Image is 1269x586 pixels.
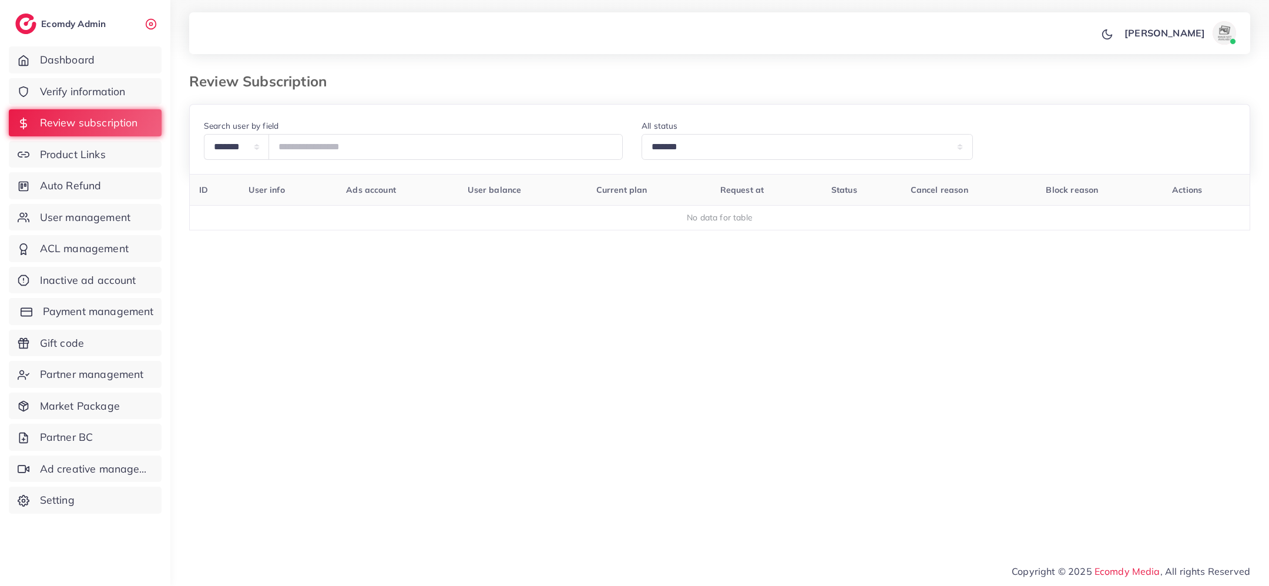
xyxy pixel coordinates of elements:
[1213,21,1236,45] img: avatar
[204,120,278,132] label: Search user by field
[40,147,106,162] span: Product Links
[9,487,162,514] a: Setting
[40,336,84,351] span: Gift code
[40,210,130,225] span: User management
[40,84,126,99] span: Verify information
[43,304,154,319] span: Payment management
[40,430,93,445] span: Partner BC
[9,393,162,420] a: Market Package
[40,115,138,130] span: Review subscription
[9,298,162,325] a: Payment management
[40,52,95,68] span: Dashboard
[40,178,102,193] span: Auto Refund
[41,18,109,29] h2: Ecomdy Admin
[40,461,153,477] span: Ad creative management
[720,185,764,195] span: Request at
[831,185,857,195] span: Status
[9,78,162,105] a: Verify information
[189,73,336,90] h3: Review Subscription
[9,267,162,294] a: Inactive ad account
[9,204,162,231] a: User management
[40,399,120,414] span: Market Package
[1124,26,1205,40] p: [PERSON_NAME]
[468,185,521,195] span: User balance
[1095,565,1160,577] a: Ecomdy Media
[1172,185,1202,195] span: Actions
[9,46,162,73] a: Dashboard
[40,273,136,288] span: Inactive ad account
[9,456,162,483] a: Ad creative management
[40,367,144,382] span: Partner management
[1012,564,1250,578] span: Copyright © 2025
[199,185,208,195] span: ID
[1118,21,1241,45] a: [PERSON_NAME]avatar
[249,185,284,195] span: User info
[9,109,162,136] a: Review subscription
[15,14,36,34] img: logo
[40,493,75,508] span: Setting
[40,241,129,256] span: ACL management
[911,185,968,195] span: Cancel reason
[9,141,162,168] a: Product Links
[9,361,162,388] a: Partner management
[196,212,1244,223] div: No data for table
[596,185,647,195] span: Current plan
[9,172,162,199] a: Auto Refund
[1160,564,1250,578] span: , All rights Reserved
[642,120,678,132] label: All status
[15,14,109,34] a: logoEcomdy Admin
[9,330,162,357] a: Gift code
[1046,185,1098,195] span: Block reason
[9,235,162,262] a: ACL management
[346,185,396,195] span: Ads account
[9,424,162,451] a: Partner BC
